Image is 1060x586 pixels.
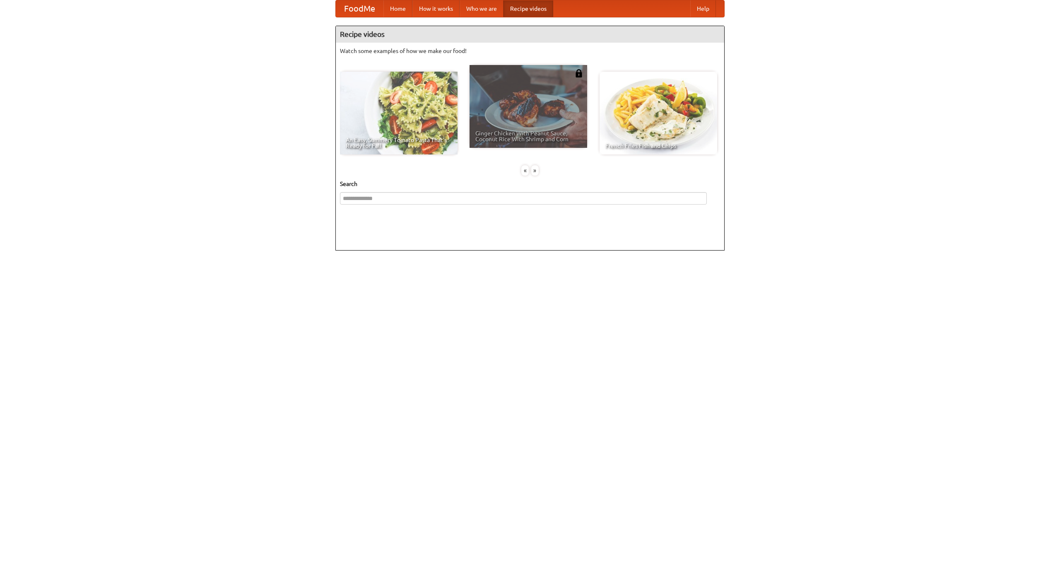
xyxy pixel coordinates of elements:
[412,0,460,17] a: How it works
[336,0,383,17] a: FoodMe
[690,0,716,17] a: Help
[460,0,503,17] a: Who we are
[336,26,724,43] h4: Recipe videos
[383,0,412,17] a: Home
[575,69,583,77] img: 483408.png
[605,143,711,149] span: French Fries Fish and Chips
[521,165,529,176] div: «
[346,137,452,149] span: An Easy, Summery Tomato Pasta That's Ready for Fall
[600,72,717,154] a: French Fries Fish and Chips
[531,165,539,176] div: »
[340,180,720,188] h5: Search
[340,47,720,55] p: Watch some examples of how we make our food!
[340,72,458,154] a: An Easy, Summery Tomato Pasta That's Ready for Fall
[503,0,553,17] a: Recipe videos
